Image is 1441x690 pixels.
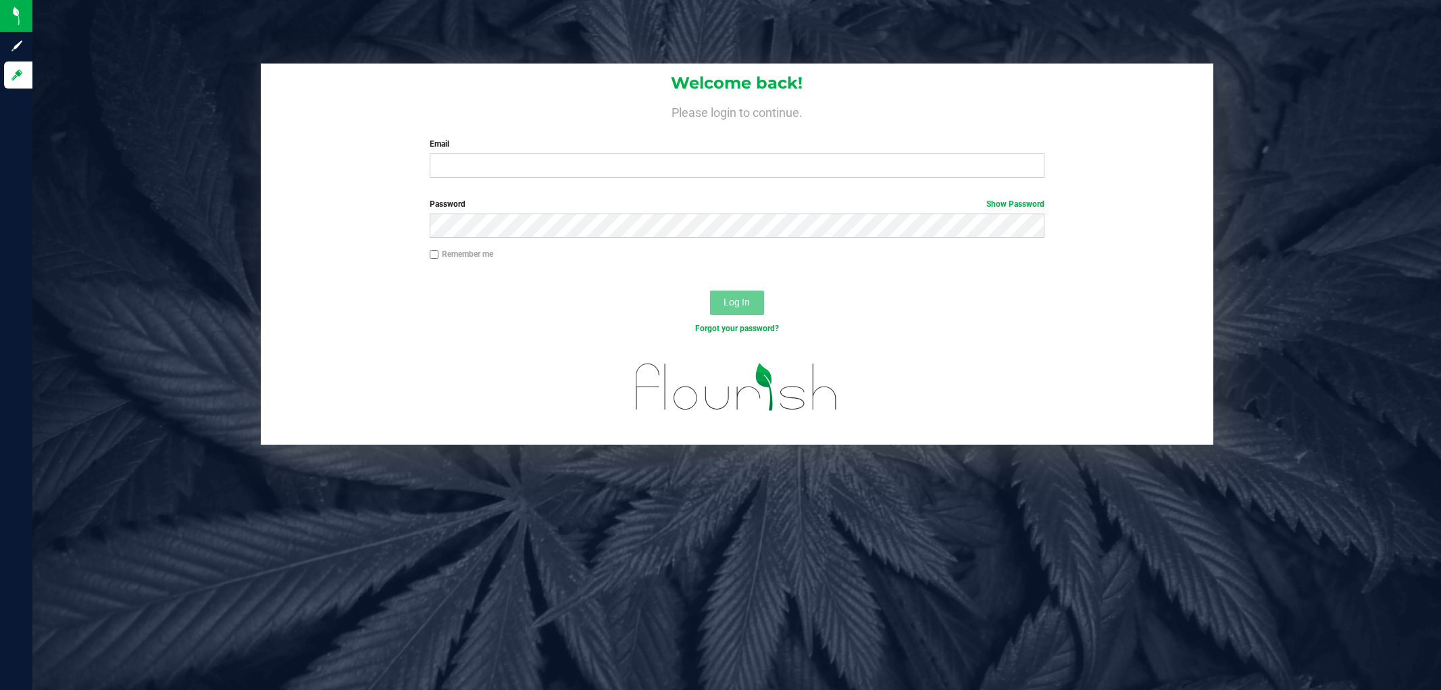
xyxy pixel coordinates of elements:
[986,199,1044,209] a: Show Password
[261,74,1213,92] h1: Welcome back!
[430,138,1044,150] label: Email
[430,248,493,260] label: Remember me
[10,68,24,82] inline-svg: Log in
[710,291,764,315] button: Log In
[261,103,1213,119] h4: Please login to continue.
[430,250,439,260] input: Remember me
[617,349,856,425] img: flourish_logo.svg
[724,297,750,307] span: Log In
[10,39,24,53] inline-svg: Sign up
[430,199,465,209] span: Password
[695,324,779,333] a: Forgot your password?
